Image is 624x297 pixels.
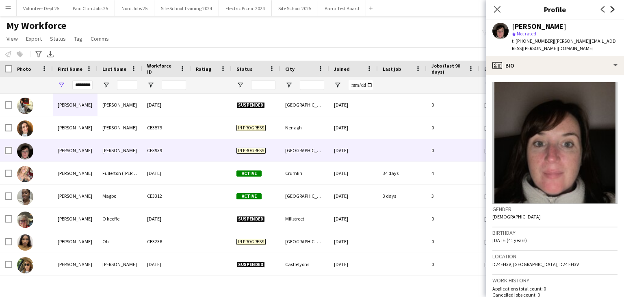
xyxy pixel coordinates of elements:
div: Castlelyons [280,253,329,275]
span: Last Name [102,66,126,72]
div: Millstreet [280,207,329,230]
div: [PERSON_NAME] [97,253,142,275]
span: Joined [334,66,350,72]
span: [DATE] (41 years) [492,237,527,243]
button: Open Filter Menu [334,81,341,89]
button: Volunteer Dept 25 [17,0,66,16]
span: Photo [17,66,31,72]
input: First Name Filter Input [72,80,93,90]
span: Jobs (last 90 days) [431,63,465,75]
div: [GEOGRAPHIC_DATA] [280,139,329,162]
span: City [285,66,295,72]
div: [PERSON_NAME] [512,23,566,30]
div: [DATE] [329,253,378,275]
a: Status [47,33,69,44]
div: [PERSON_NAME] [97,94,142,116]
div: [DATE] [329,207,378,230]
span: Active [236,170,262,177]
div: [DATE] [142,162,191,184]
h3: Gender [492,205,617,213]
a: Tag [71,33,86,44]
span: Suspended [236,262,265,268]
div: Bio [486,56,624,75]
div: Magbo [97,185,142,207]
div: [DATE] [142,94,191,116]
input: Joined Filter Input [349,80,373,90]
span: Active [236,193,262,199]
p: Applications total count: 0 [492,286,617,292]
a: View [3,33,21,44]
input: City Filter Input [300,80,324,90]
div: 0 [427,94,479,116]
button: Barra Test Board [318,0,366,16]
div: [DATE] [142,253,191,275]
div: [DATE] [142,207,191,230]
div: CE3579 [142,116,191,139]
div: [GEOGRAPHIC_DATA] [280,185,329,207]
div: [DATE] [329,230,378,253]
app-action-btn: Advanced filters [34,49,43,59]
div: [PERSON_NAME] [53,139,97,162]
div: 0 [427,230,479,253]
button: Open Filter Menu [147,81,154,89]
img: Michelle Ronayne [17,257,33,273]
span: In progress [236,148,266,154]
span: [DEMOGRAPHIC_DATA] [492,214,541,220]
span: Email [484,66,497,72]
img: Michelle Obi [17,234,33,251]
div: 34 days [378,162,427,184]
span: In progress [236,125,266,131]
button: Open Filter Menu [285,81,292,89]
div: 3 days [378,185,427,207]
span: D24EH3V, [GEOGRAPHIC_DATA], D24 EH3V [492,261,579,267]
span: Suspended [236,102,265,108]
button: Open Filter Menu [58,81,65,89]
div: [PERSON_NAME] [53,230,97,253]
img: Michelle Curran [17,143,33,159]
div: 0 [427,139,479,162]
span: Rating [196,66,211,72]
div: [PERSON_NAME] [53,94,97,116]
div: [DATE] [329,94,378,116]
div: [GEOGRAPHIC_DATA] [280,94,329,116]
div: [DATE] [329,139,378,162]
div: [PERSON_NAME] [97,139,142,162]
a: Comms [87,33,112,44]
img: Michelle Magbo [17,189,33,205]
app-action-btn: Export XLSX [45,49,55,59]
input: Last Name Filter Input [117,80,137,90]
img: Michelle Fullerton (Laverty on ID) [17,166,33,182]
div: Nenagh [280,116,329,139]
div: [DATE] [329,185,378,207]
img: Michelle Clifford [17,120,33,137]
div: [DATE] [329,116,378,139]
button: Open Filter Menu [484,81,492,89]
img: Michelle Clarke [17,98,33,114]
div: Crumlin [280,162,329,184]
div: Fullerton ([PERSON_NAME] on ID) [97,162,142,184]
button: Electric Picnic 2024 [219,0,272,16]
button: Site School 2025 [272,0,318,16]
span: Workforce ID [147,63,176,75]
div: Obi [97,230,142,253]
span: Tag [74,35,82,42]
span: Status [50,35,66,42]
button: Open Filter Menu [236,81,244,89]
div: 4 [427,162,479,184]
span: t. [PHONE_NUMBER] [512,38,554,44]
input: Workforce ID Filter Input [162,80,186,90]
div: [GEOGRAPHIC_DATA] [280,230,329,253]
span: Last job [383,66,401,72]
img: Michelle O keeffe [17,212,33,228]
div: [PERSON_NAME] [53,116,97,139]
span: Export [26,35,42,42]
div: O keeffe [97,207,142,230]
div: 0 [427,116,479,139]
h3: Birthday [492,229,617,236]
div: [DATE] [329,162,378,184]
span: View [6,35,18,42]
button: Site School Training 2024 [154,0,219,16]
span: | [PERSON_NAME][EMAIL_ADDRESS][PERSON_NAME][DOMAIN_NAME] [512,38,616,51]
div: 3 [427,185,479,207]
span: Not rated [517,31,536,37]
